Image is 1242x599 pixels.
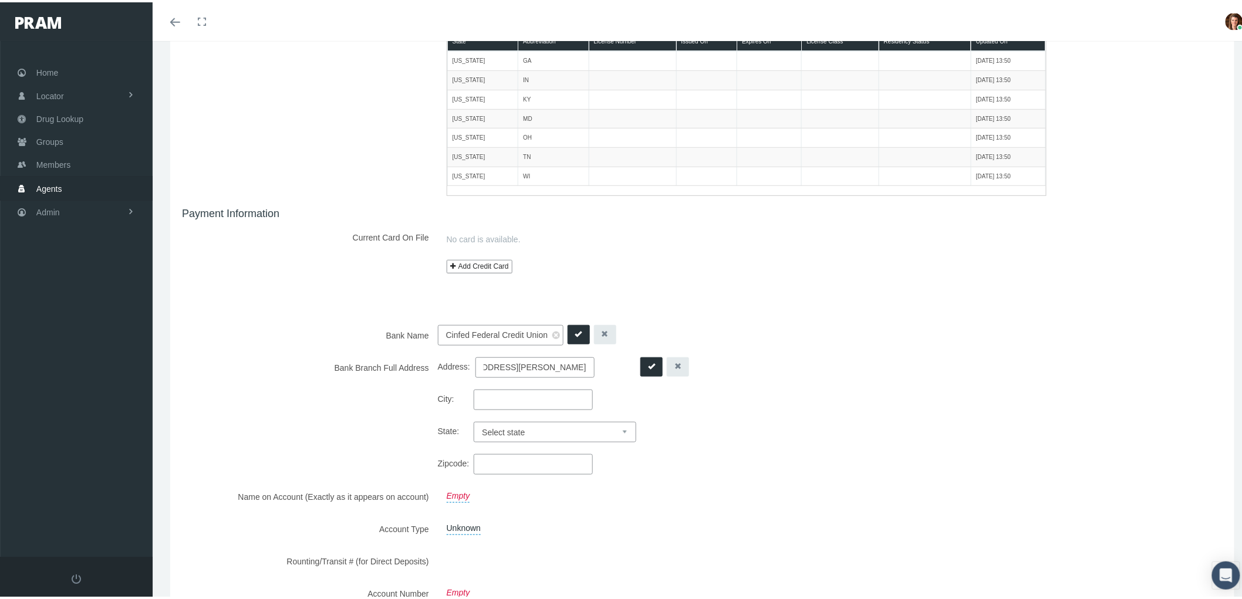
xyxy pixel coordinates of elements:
td: TN [518,145,589,165]
label: Current Card On File [173,225,438,245]
label: Name on Account (Exactly as it appears on account) [173,484,438,505]
a: No card is available. [447,231,1223,243]
span: City: [438,392,454,401]
th: License Number [589,29,676,49]
td: KY [518,87,589,107]
td: [DATE] 13:50 [971,49,1046,68]
td: [US_STATE] [447,126,518,145]
span: Drug Lookup [36,106,83,128]
label: Rounting/Transit # (for Direct Deposits) [173,549,438,569]
img: PRAM_20_x_78.png [15,15,61,26]
label: Account Type [173,516,438,537]
a: Empty [447,581,470,597]
label: Agent Licensed States [173,17,438,194]
td: [DATE] 13:50 [971,164,1046,184]
span: Admin [36,199,60,221]
td: IN [518,69,589,88]
td: [US_STATE] [447,107,518,126]
td: [US_STATE] [447,69,518,88]
a: Empty [447,484,470,500]
th: Updated On [971,29,1046,49]
td: [US_STATE] [447,87,518,107]
div: Open Intercom Messenger [1212,559,1240,587]
span: Locator [36,83,64,105]
td: OH [518,126,589,145]
span: Agents [36,175,62,198]
td: [DATE] 13:50 [971,87,1046,107]
td: [DATE] 13:50 [971,126,1046,145]
td: [US_STATE] [447,49,518,68]
th: License Class [802,29,879,49]
span: State: [438,424,460,434]
th: State [447,29,518,49]
th: Issued On [676,29,737,49]
span: Groups [36,128,63,151]
input: Zipcode: [474,452,593,472]
input: City: [474,387,593,408]
td: [DATE] 13:50 [971,69,1046,88]
td: WI [518,164,589,184]
h4: Payment Information [182,205,1223,218]
label: Bank Branch Full Address [173,355,438,472]
span: Zipcode: [438,456,470,466]
td: [DATE] 13:50 [971,107,1046,126]
th: Expires On [737,29,802,49]
td: [US_STATE] [447,164,518,184]
td: MD [518,107,589,126]
td: [DATE] 13:50 [971,145,1046,165]
span: Address: [438,360,470,369]
span: Members [36,151,70,174]
input: Address: [475,355,595,375]
td: GA [518,49,589,68]
select: State: [474,419,636,440]
td: [US_STATE] [447,145,518,165]
a: Unknown [447,516,481,533]
th: Abbreviation [518,29,589,49]
label: Bank Name [173,323,438,343]
th: Residency Status [879,29,971,49]
span: Home [36,59,58,82]
a: Add Credit Card [447,258,512,271]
